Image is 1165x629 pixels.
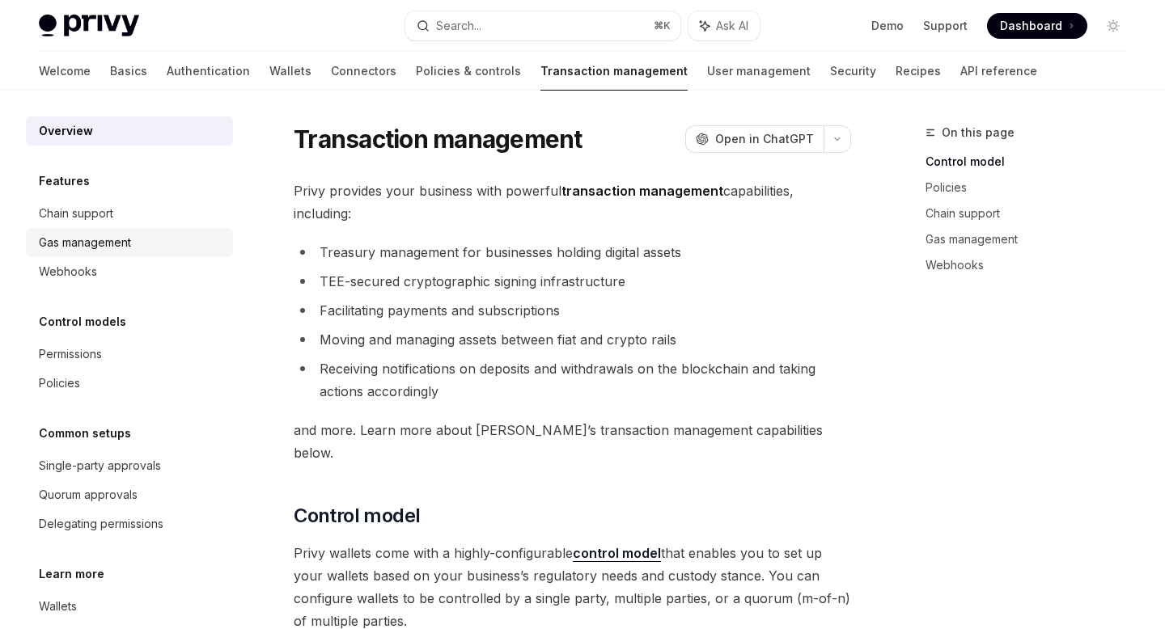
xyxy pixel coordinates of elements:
a: Chain support [26,199,233,228]
a: Single-party approvals [26,451,233,480]
div: Policies [39,374,80,393]
div: Gas management [39,233,131,252]
a: Chain support [926,201,1139,226]
a: Dashboard [987,13,1087,39]
a: Recipes [896,52,941,91]
a: Permissions [26,340,233,369]
li: Treasury management for businesses holding digital assets [294,241,851,264]
strong: control model [573,545,661,561]
div: Permissions [39,344,102,364]
a: Webhooks [26,257,233,286]
a: Delegating permissions [26,509,233,538]
a: Wallets [26,592,233,621]
li: Receiving notifications on deposits and withdrawals on the blockchain and taking actions accordingly [294,357,851,403]
div: Delegating permissions [39,514,163,534]
a: control model [573,545,661,562]
a: Support [923,18,968,34]
a: Overview [26,116,233,146]
a: Basics [110,52,147,91]
h5: Common setups [39,424,131,443]
a: Transaction management [540,52,688,91]
img: light logo [39,15,139,37]
li: Facilitating payments and subscriptions [294,299,851,322]
a: Control model [926,149,1139,175]
button: Search...⌘K [405,11,680,40]
a: Policies [26,369,233,398]
div: Wallets [39,597,77,616]
span: On this page [942,123,1015,142]
div: Chain support [39,204,113,223]
a: Quorum approvals [26,480,233,509]
button: Toggle dark mode [1100,13,1126,39]
a: Security [830,52,876,91]
h5: Learn more [39,564,104,584]
div: Search... [436,16,481,36]
span: ⌘ K [654,19,671,32]
li: TEE-secured cryptographic signing infrastructure [294,270,851,293]
a: Welcome [39,52,91,91]
li: Moving and managing assets between fiat and crypto rails [294,328,851,351]
a: Authentication [167,52,250,91]
span: Ask AI [716,18,748,34]
a: Connectors [331,52,396,91]
button: Open in ChatGPT [685,125,824,153]
a: Policies [926,175,1139,201]
span: Open in ChatGPT [715,131,814,147]
a: Gas management [926,226,1139,252]
a: Gas management [26,228,233,257]
h5: Features [39,171,90,191]
div: Quorum approvals [39,485,138,504]
a: API reference [960,52,1037,91]
a: Demo [871,18,904,34]
h5: Control models [39,312,126,331]
div: Single-party approvals [39,456,161,475]
a: Wallets [269,52,311,91]
div: Overview [39,121,93,141]
span: and more. Learn more about [PERSON_NAME]’s transaction management capabilities below. [294,419,851,464]
a: User management [707,52,811,91]
h1: Transaction management [294,125,582,154]
span: Privy provides your business with powerful capabilities, including: [294,179,851,225]
span: Control model [294,503,420,529]
strong: transaction management [561,183,723,199]
button: Ask AI [688,11,760,40]
a: Policies & controls [416,52,521,91]
span: Dashboard [1000,18,1062,34]
div: Webhooks [39,262,97,281]
a: Webhooks [926,252,1139,278]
